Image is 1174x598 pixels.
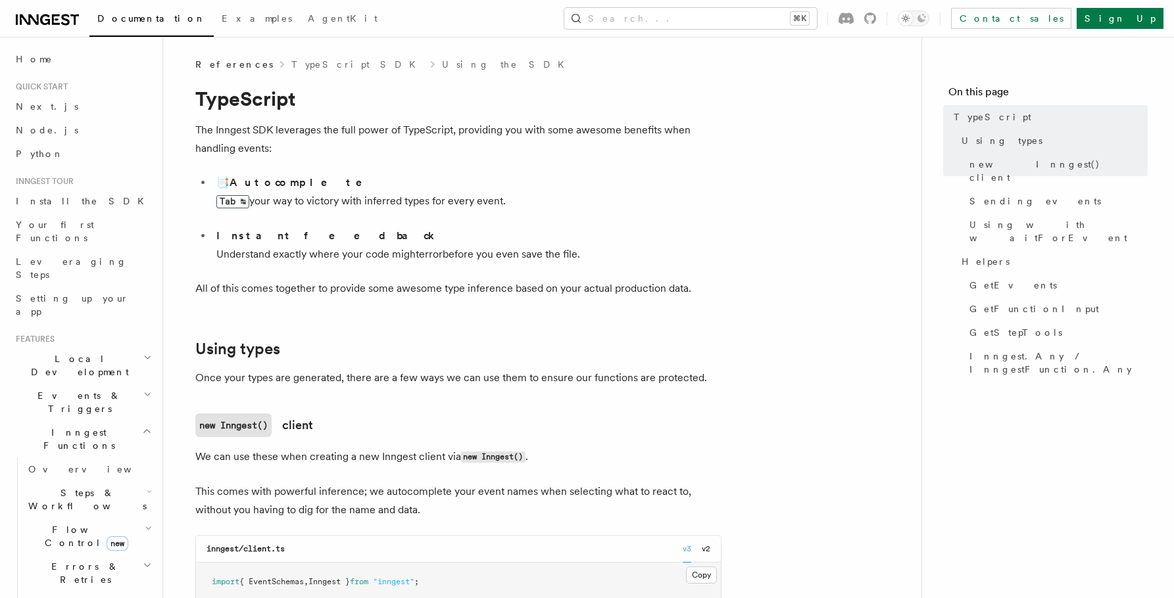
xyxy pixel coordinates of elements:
span: AgentKit [308,13,378,24]
span: Python [16,149,64,159]
a: TypeScript [948,105,1148,129]
a: new Inngest() client [964,152,1148,189]
a: Install the SDK [11,189,155,213]
span: { EventSchemas [239,577,304,586]
span: GetFunctionInput [969,302,1099,315]
span: Examples [222,13,292,24]
a: Using types [195,340,280,358]
strong: Autocomplete [230,176,381,189]
h1: TypeScript [195,87,722,110]
button: Search...⌘K [564,8,817,29]
a: AgentKit [300,4,385,35]
span: Leveraging Steps [16,256,127,280]
span: "inngest" [373,577,414,586]
span: Documentation [97,13,206,24]
span: new [107,536,128,551]
button: v2 [702,536,710,563]
p: This comes with powerful inference; we autocomplete your event names when selecting what to react... [195,482,722,519]
span: Local Development [11,352,143,379]
span: GetEvents [969,279,1057,292]
span: , [304,577,308,586]
a: Leveraging Steps [11,250,155,287]
span: Inngest.Any / InngestFunction.Any [969,350,1148,376]
span: Using with waitForEvent [969,218,1148,244]
a: Sign Up [1077,8,1163,29]
a: Next.js [11,95,155,118]
a: Setting up your app [11,287,155,323]
a: GetStepTools [964,321,1148,344]
button: Local Development [11,347,155,384]
span: Features [11,334,55,344]
code: inngest/client.ts [207,544,285,553]
span: Flow Control [23,523,145,549]
button: Errors & Retries [23,555,155,591]
a: Python [11,142,155,166]
a: GetEvents [964,273,1148,297]
a: Inngest.Any / InngestFunction.Any [964,344,1148,381]
span: Using types [962,134,1042,147]
a: Using the SDK [442,58,572,71]
span: Steps & Workflows [23,486,147,513]
p: All of this comes together to provide some awesome type inference based on your actual production... [195,279,722,298]
span: References [195,58,273,71]
p: The Inngest SDK leverages the full power of TypeScript, providing you with some awesome benefits ... [195,121,722,158]
button: Flow Controlnew [23,518,155,555]
button: Copy [686,566,717,584]
kbd: ⌘K [791,12,809,25]
span: Helpers [962,255,1010,268]
a: TypeScript SDK [291,58,424,71]
a: Overview [23,457,155,481]
span: Setting up your app [16,293,129,317]
a: Using with waitForEvent [964,213,1148,250]
span: Home [16,53,53,66]
button: Toggle dark mode [898,11,929,26]
span: Your first Functions [16,219,94,243]
span: new Inngest() client [969,158,1148,184]
li: 📑 your way to victory with inferred types for every event. [212,173,722,221]
span: from [350,577,368,586]
code: new Inngest() [461,451,526,463]
span: Next.js [16,101,78,112]
a: Node.js [11,118,155,142]
span: Errors & Retries [23,560,143,586]
a: Contact sales [951,8,1071,29]
span: Inngest Functions [11,426,142,452]
a: Helpers [956,250,1148,273]
span: Inngest } [308,577,350,586]
span: Overview [28,464,164,474]
a: Your first Functions [11,213,155,250]
span: error [419,248,443,260]
kbd: Tab ↹ [216,195,249,208]
a: GetFunctionInput [964,297,1148,321]
li: Understand exactly where your code might before you even save the file. [212,227,722,264]
button: v3 [683,536,691,563]
p: Once your types are generated, there are a few ways we can use them to ensure our functions are p... [195,369,722,387]
code: new Inngest() [195,413,272,437]
button: Inngest Functions [11,421,155,457]
span: ; [414,577,419,586]
p: We can use these when creating a new Inngest client via . [195,448,722,467]
a: Using types [956,129,1148,152]
button: Events & Triggers [11,384,155,421]
span: Quick start [11,81,68,92]
button: Steps & Workflows [23,481,155,518]
a: new Inngest()client [195,413,313,437]
span: Node.js [16,125,78,135]
a: Sending events [964,189,1148,213]
span: Inngest tour [11,176,74,187]
span: import [212,577,239,586]
span: Events & Triggers [11,389,143,415]
a: Home [11,47,155,71]
span: Install the SDK [16,196,152,206]
a: Documentation [89,4,214,37]
span: Sending events [969,195,1101,208]
span: TypeScript [954,110,1031,124]
span: GetStepTools [969,326,1062,339]
strong: Instant feedback [216,229,435,242]
h4: On this page [948,84,1148,105]
a: Examples [214,4,300,35]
